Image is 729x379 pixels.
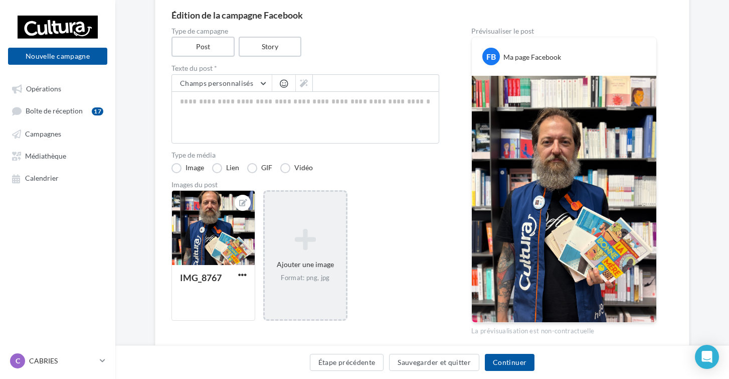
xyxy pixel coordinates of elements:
a: Médiathèque [6,147,109,165]
span: Champs personnalisés [180,79,253,87]
span: Opérations [26,84,61,93]
a: C CABRIES [8,351,107,370]
a: Campagnes [6,124,109,143]
label: Type de campagne [171,28,439,35]
button: Nouvelle campagne [8,48,107,65]
span: Boîte de réception [26,107,83,115]
label: GIF [247,163,272,173]
div: Images du post [171,181,439,188]
button: Sauvegarder et quitter [389,354,479,371]
div: La prévisualisation est non-contractuelle [471,323,657,336]
button: Étape précédente [310,354,384,371]
span: Médiathèque [25,152,66,160]
a: Calendrier [6,169,109,187]
label: Story [239,37,302,57]
label: Image [171,163,204,173]
label: Type de média [171,152,439,159]
div: Open Intercom Messenger [695,345,719,369]
label: Post [171,37,235,57]
a: Opérations [6,79,109,97]
button: Champs personnalisés [172,75,272,92]
a: Boîte de réception17 [6,101,109,120]
label: Texte du post * [171,65,439,72]
div: IMG_8767 [180,272,222,283]
div: Prévisualiser le post [471,28,657,35]
p: CABRIES [29,356,96,366]
label: Lien [212,163,239,173]
div: 17 [92,107,103,115]
button: Continuer [485,354,534,371]
label: Vidéo [280,163,313,173]
span: Calendrier [25,174,59,183]
span: Campagnes [25,130,61,138]
span: C [16,356,20,366]
div: Ma page Facebook [503,52,561,62]
div: Édition de la campagne Facebook [171,11,673,20]
div: FB [482,48,500,65]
